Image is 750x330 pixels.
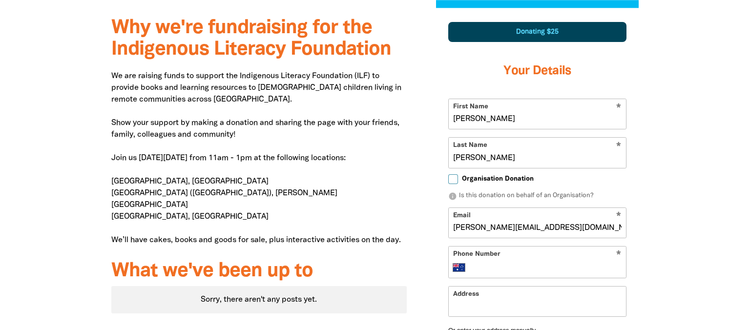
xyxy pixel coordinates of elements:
p: Is this donation on behalf of an Organisation? [448,191,626,201]
div: Donating $25 [448,22,626,42]
h3: What we've been up to [111,261,407,282]
input: Organisation Donation [448,174,458,184]
span: Organisation Donation [462,174,534,184]
i: Required [616,250,621,260]
span: Why we're fundraising for the Indigenous Literacy Foundation [111,19,391,59]
div: Sorry, there aren't any posts yet. [111,286,407,313]
div: Paginated content [111,286,407,313]
h3: Your Details [448,52,626,91]
i: info [448,192,457,201]
p: We are raising funds to support the Indigenous Literacy Foundation (ILF) to provide books and lea... [111,70,407,246]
